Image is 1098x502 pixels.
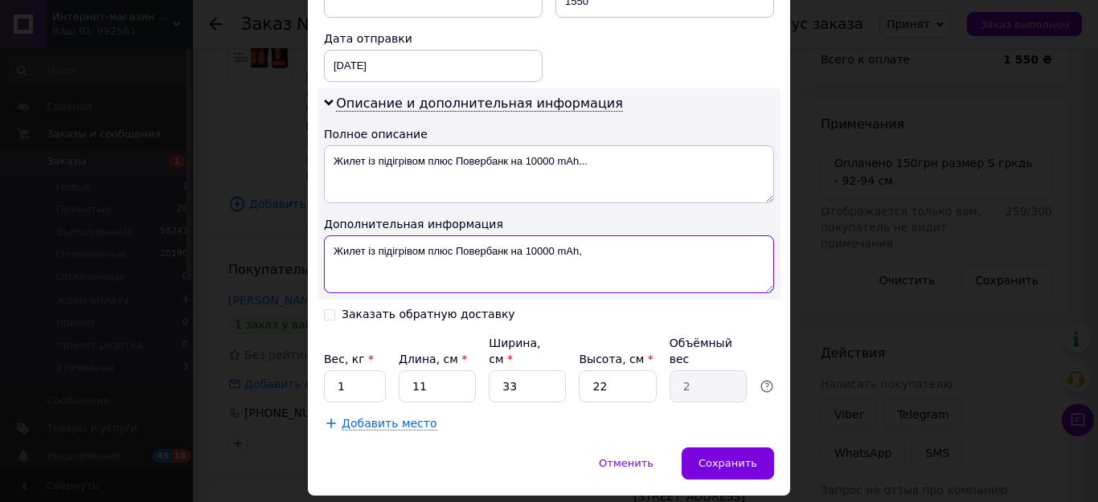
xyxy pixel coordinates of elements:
[324,216,774,232] div: Дополнительная информация
[324,126,774,142] div: Полное описание
[489,337,540,365] label: Ширина, см
[342,417,437,431] span: Добавить место
[579,353,653,365] label: Высота, см
[599,457,653,469] span: Отменить
[399,353,467,365] label: Длина, см
[342,308,515,321] div: Заказать обратную доставку
[324,145,774,203] textarea: Жилет із підігрівом плюс Повербанк на 10000 mAh...
[324,353,374,365] label: Вес, кг
[324,235,774,293] textarea: Жилет із підігрівом плюс Повербанк на 10000 mAh,
[670,335,747,367] div: Объёмный вес
[336,96,623,112] span: Описание и дополнительная информация
[324,31,543,47] div: Дата отправки
[699,457,757,469] span: Сохранить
